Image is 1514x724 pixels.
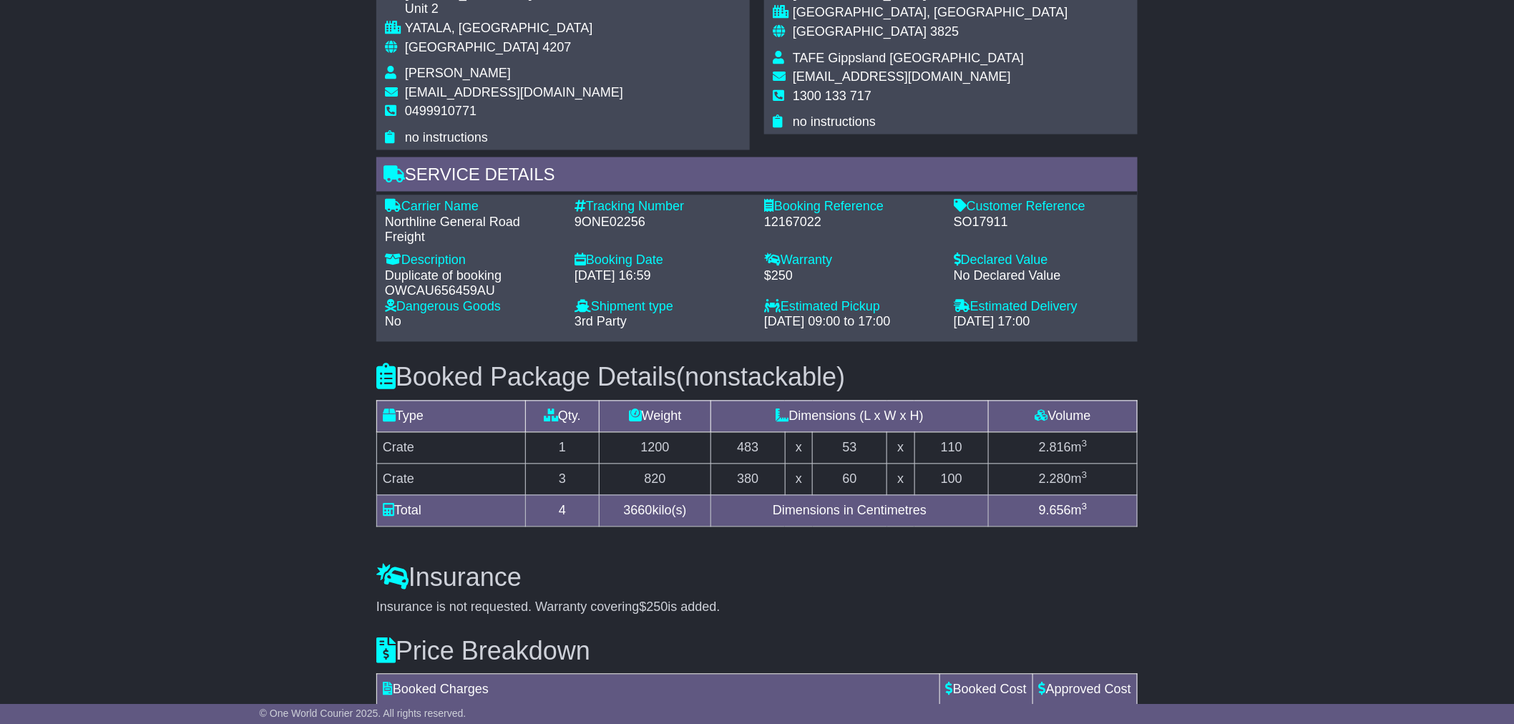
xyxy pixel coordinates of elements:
[385,253,560,269] div: Description
[989,401,1138,432] td: Volume
[260,708,467,719] span: © One World Courier 2025. All rights reserved.
[405,130,488,145] span: no instructions
[405,1,623,17] div: Unit 2
[376,363,1138,392] h3: Booked Package Details
[793,114,876,129] span: no instructions
[525,432,600,464] td: 1
[793,5,1068,21] div: [GEOGRAPHIC_DATA], [GEOGRAPHIC_DATA]
[954,315,1129,331] div: [DATE] 17:00
[954,215,1129,231] div: SO17911
[711,495,989,527] td: Dimensions in Centimetres
[624,504,653,518] span: 3660
[405,40,539,54] span: [GEOGRAPHIC_DATA]
[600,495,711,527] td: kilo(s)
[385,215,560,246] div: Northline General Road Freight
[711,401,989,432] td: Dimensions (L x W x H)
[525,464,600,495] td: 3
[813,464,887,495] td: 60
[764,300,939,315] div: Estimated Pickup
[575,253,750,269] div: Booking Date
[764,315,939,331] div: [DATE] 09:00 to 17:00
[989,432,1138,464] td: m
[377,495,526,527] td: Total
[600,432,711,464] td: 1200
[1032,675,1137,706] td: Approved Cost
[575,200,750,215] div: Tracking Number
[640,600,668,615] span: $250
[542,40,571,54] span: 4207
[1082,439,1088,449] sup: 3
[575,269,750,285] div: [DATE] 16:59
[914,432,989,464] td: 110
[575,315,627,329] span: 3rd Party
[377,464,526,495] td: Crate
[376,157,1138,196] div: Service Details
[405,21,623,36] div: YATALA, [GEOGRAPHIC_DATA]
[989,495,1138,527] td: m
[954,200,1129,215] div: Customer Reference
[1039,441,1071,455] span: 2.816
[575,300,750,315] div: Shipment type
[793,89,871,103] span: 1300 133 717
[1039,504,1071,518] span: 9.656
[525,401,600,432] td: Qty.
[939,675,1032,706] td: Booked Cost
[405,85,623,99] span: [EMAIL_ADDRESS][DOMAIN_NAME]
[785,464,813,495] td: x
[793,51,1024,65] span: TAFE Gippsland [GEOGRAPHIC_DATA]
[1082,470,1088,481] sup: 3
[764,200,939,215] div: Booking Reference
[405,104,477,118] span: 0499910771
[676,363,845,392] span: (nonstackable)
[377,401,526,432] td: Type
[385,315,401,329] span: No
[600,401,711,432] td: Weight
[376,637,1138,666] h3: Price Breakdown
[764,215,939,231] div: 12167022
[711,464,786,495] td: 380
[385,200,560,215] div: Carrier Name
[930,24,959,39] span: 3825
[764,269,939,285] div: $250
[385,300,560,315] div: Dangerous Goods
[785,432,813,464] td: x
[989,464,1138,495] td: m
[405,66,511,80] span: [PERSON_NAME]
[954,253,1129,269] div: Declared Value
[1039,472,1071,486] span: 2.280
[813,432,887,464] td: 53
[376,600,1138,616] div: Insurance is not requested. Warranty covering is added.
[793,24,927,39] span: [GEOGRAPHIC_DATA]
[385,269,560,300] div: Duplicate of booking OWCAU656459AU
[887,464,915,495] td: x
[575,215,750,231] div: 9ONE02256
[525,495,600,527] td: 4
[764,253,939,269] div: Warranty
[377,432,526,464] td: Crate
[793,69,1011,84] span: [EMAIL_ADDRESS][DOMAIN_NAME]
[600,464,711,495] td: 820
[376,564,1138,592] h3: Insurance
[1082,502,1088,512] sup: 3
[914,464,989,495] td: 100
[377,675,940,706] td: Booked Charges
[954,300,1129,315] div: Estimated Delivery
[711,432,786,464] td: 483
[954,269,1129,285] div: No Declared Value
[887,432,915,464] td: x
